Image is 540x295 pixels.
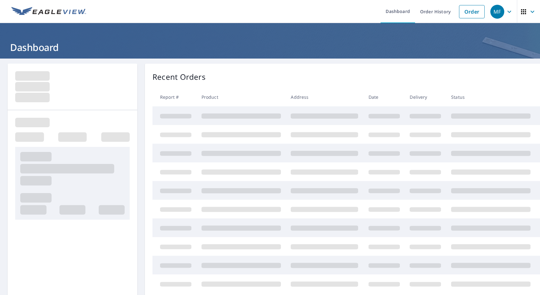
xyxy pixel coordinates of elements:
[286,88,363,106] th: Address
[152,88,196,106] th: Report #
[11,7,86,16] img: EV Logo
[405,88,446,106] th: Delivery
[490,5,504,19] div: MF
[8,41,532,54] h1: Dashboard
[446,88,536,106] th: Status
[152,71,206,83] p: Recent Orders
[363,88,405,106] th: Date
[196,88,286,106] th: Product
[459,5,485,18] a: Order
